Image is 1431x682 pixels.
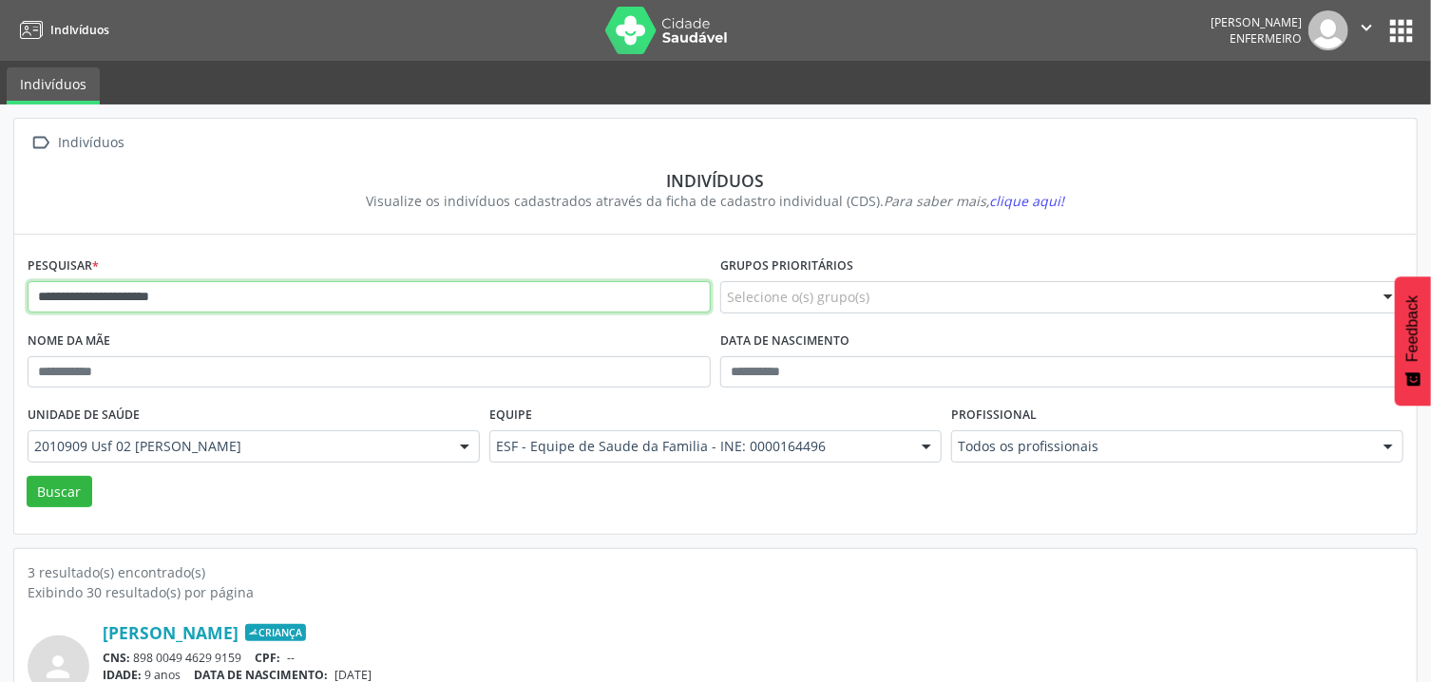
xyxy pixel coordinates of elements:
[41,170,1390,191] div: Indivíduos
[50,22,109,38] span: Indivíduos
[496,437,903,456] span: ESF - Equipe de Saude da Familia - INE: 0000164496
[720,252,853,281] label: Grupos prioritários
[55,129,128,157] div: Indivíduos
[7,67,100,104] a: Indivíduos
[951,401,1037,430] label: Profissional
[28,327,110,356] label: Nome da mãe
[103,650,1403,666] div: 898 0049 4629 9159
[103,622,238,643] a: [PERSON_NAME]
[1404,295,1421,362] span: Feedback
[28,562,1403,582] div: 3 resultado(s) encontrado(s)
[103,650,130,666] span: CNS:
[489,401,532,430] label: Equipe
[27,476,92,508] button: Buscar
[720,327,849,356] label: Data de nascimento
[1348,10,1384,50] button: 
[1384,14,1418,47] button: apps
[256,650,281,666] span: CPF:
[885,192,1065,210] i: Para saber mais,
[1356,17,1377,38] i: 
[287,650,295,666] span: --
[28,582,1403,602] div: Exibindo 30 resultado(s) por página
[727,287,869,307] span: Selecione o(s) grupo(s)
[245,624,306,641] span: Criança
[34,437,441,456] span: 2010909 Usf 02 [PERSON_NAME]
[1211,14,1302,30] div: [PERSON_NAME]
[41,191,1390,211] div: Visualize os indivíduos cadastrados através da ficha de cadastro individual (CDS).
[1308,10,1348,50] img: img
[958,437,1364,456] span: Todos os profissionais
[1230,30,1302,47] span: Enfermeiro
[1395,276,1431,406] button: Feedback - Mostrar pesquisa
[990,192,1065,210] span: clique aqui!
[13,14,109,46] a: Indivíduos
[28,252,99,281] label: Pesquisar
[28,129,128,157] a:  Indivíduos
[28,401,140,430] label: Unidade de saúde
[28,129,55,157] i: 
